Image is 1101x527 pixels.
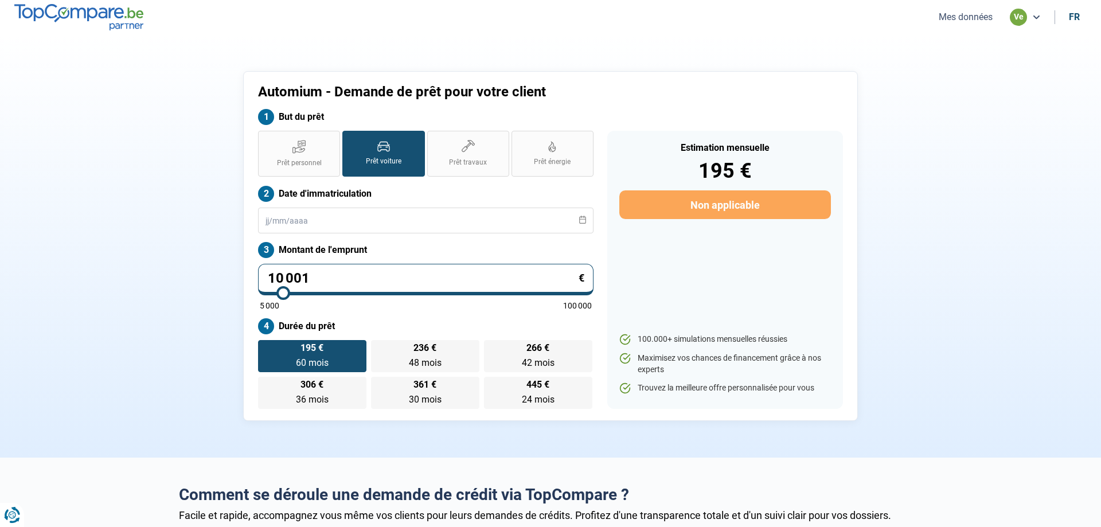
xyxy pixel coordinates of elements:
[619,161,831,181] div: 195 €
[1069,11,1080,22] div: fr
[366,157,401,166] span: Prêt voiture
[179,509,922,521] div: Facile et rapide, accompagnez vous même vos clients pour leurs demandes de crédits. Profitez d'un...
[579,273,584,283] span: €
[413,380,436,389] span: 361 €
[526,343,549,353] span: 266 €
[277,158,322,168] span: Prêt personnel
[409,357,442,368] span: 48 mois
[14,4,143,30] img: TopCompare.be
[1010,9,1027,26] div: ve
[179,485,922,505] h2: Comment se déroule une demande de crédit via TopCompare ?
[619,382,831,394] li: Trouvez la meilleure offre personnalisée pour vous
[619,143,831,153] div: Estimation mensuelle
[935,11,996,23] button: Mes données
[260,302,279,310] span: 5 000
[522,394,555,405] span: 24 mois
[258,242,594,258] label: Montant de l'emprunt
[619,190,831,219] button: Non applicable
[296,357,329,368] span: 60 mois
[258,186,594,202] label: Date d'immatriculation
[449,158,487,167] span: Prêt travaux
[296,394,329,405] span: 36 mois
[300,343,323,353] span: 195 €
[619,353,831,375] li: Maximisez vos chances de financement grâce à nos experts
[413,343,436,353] span: 236 €
[300,380,323,389] span: 306 €
[522,357,555,368] span: 42 mois
[409,394,442,405] span: 30 mois
[258,109,594,125] label: But du prêt
[619,334,831,345] li: 100.000+ simulations mensuelles réussies
[258,84,693,100] h1: Automium - Demande de prêt pour votre client
[534,157,571,167] span: Prêt énergie
[526,380,549,389] span: 445 €
[258,318,594,334] label: Durée du prêt
[258,208,594,233] input: jj/mm/aaaa
[563,302,592,310] span: 100 000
